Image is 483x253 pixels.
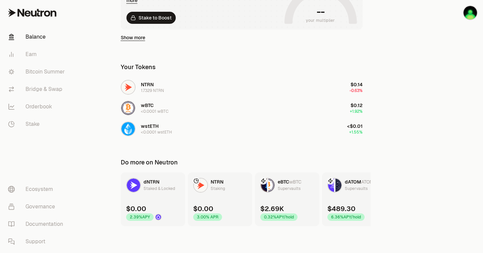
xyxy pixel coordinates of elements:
[3,198,72,215] a: Governance
[144,185,175,192] div: Staked & Locked
[144,179,159,185] span: dNTRN
[3,181,72,198] a: Ecosystem
[121,101,135,115] img: wBTC Logo
[141,88,164,93] div: 1.7329 NTRN
[141,109,168,114] div: <0.0001 wBTC
[347,123,363,129] span: <$0.01
[126,213,154,221] div: 2.39% APY
[141,123,159,129] span: wstETH
[117,119,367,139] button: wstETH LogowstETH<0.0001 wstETH<$0.01+1.55%
[3,233,72,250] a: Support
[193,204,213,213] div: $0.00
[351,82,363,88] span: $0.14
[322,172,386,226] a: dATOM LogoATOM LogodATOMATOMSupervaults$489.306.36%APY/hold
[156,214,161,220] img: Drop
[464,6,477,19] img: Blue Ledger
[261,179,267,192] img: eBTC Logo
[126,204,146,213] div: $0.00
[3,115,72,133] a: Stake
[350,109,363,114] span: +1.92%
[121,62,156,72] div: Your Tokens
[350,88,363,93] span: -0.63%
[328,179,334,192] img: dATOM Logo
[260,204,284,213] div: $2.69K
[345,185,368,192] div: Supervaults
[121,172,185,226] a: dNTRN LogodNTRNStaked & Locked$0.002.39%APYDrop
[3,81,72,98] a: Bridge & Swap
[345,179,361,185] span: dATOM
[127,179,140,192] img: dNTRN Logo
[255,172,319,226] a: eBTC LogowBTC LogoeBTCwBTCSupervaults$2.69K0.32%APY/hold
[317,6,324,17] h1: --
[289,179,302,185] span: wBTC
[361,179,374,185] span: ATOM
[211,179,223,185] span: NTRN
[141,102,154,108] span: wBTC
[3,46,72,63] a: Earn
[3,215,72,233] a: Documentation
[194,179,207,192] img: NTRN Logo
[211,185,225,192] div: Staking
[351,102,363,108] span: $0.12
[121,122,135,136] img: wstETH Logo
[349,130,363,135] span: +1.55%
[141,130,172,135] div: <0.0001 wstETH
[121,34,145,41] a: Show more
[3,28,72,46] a: Balance
[141,82,154,88] span: NTRN
[278,185,301,192] div: Supervaults
[117,98,367,118] button: wBTC LogowBTC<0.0001 wBTC$0.12+1.92%
[327,204,356,213] div: $489.30
[121,158,178,167] div: Do more on Neutron
[335,179,341,192] img: ATOM Logo
[126,12,176,24] a: Stake to Boost
[306,17,335,24] span: your multiplier
[188,172,252,226] a: NTRN LogoNTRNStaking$0.003.00% APR
[278,179,289,185] span: eBTC
[3,63,72,81] a: Bitcoin Summer
[3,98,72,115] a: Orderbook
[327,213,365,221] div: 6.36% APY/hold
[193,213,222,221] div: 3.00% APR
[260,213,298,221] div: 0.32% APY/hold
[117,77,367,97] button: NTRN LogoNTRN1.7329 NTRN$0.14-0.63%
[121,81,135,94] img: NTRN Logo
[268,179,274,192] img: wBTC Logo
